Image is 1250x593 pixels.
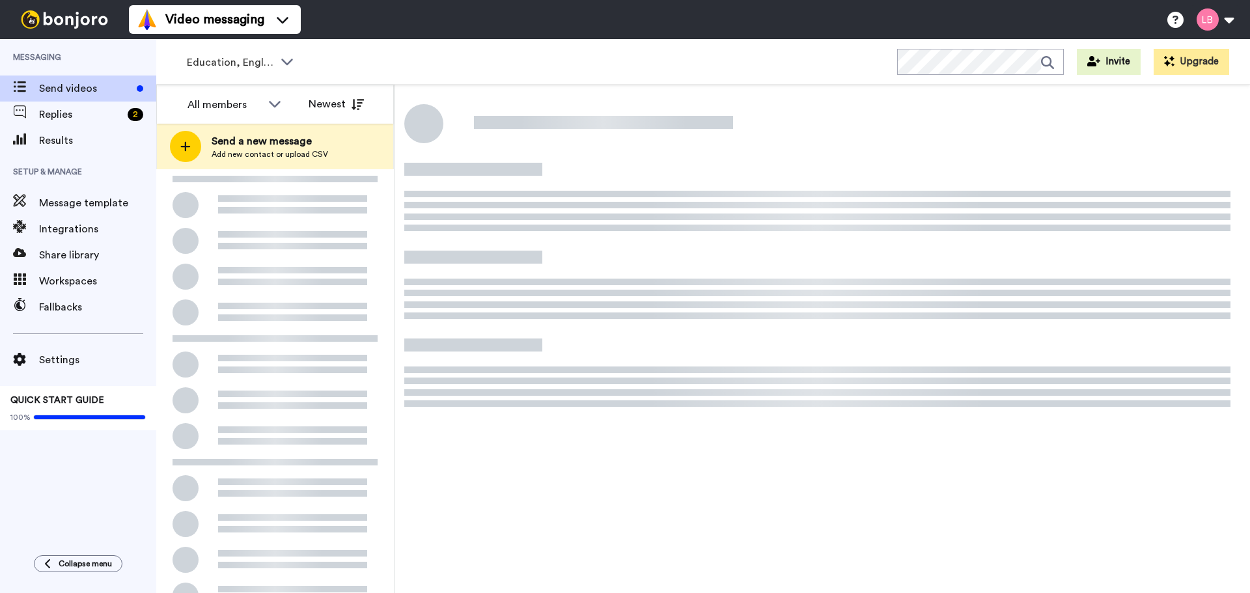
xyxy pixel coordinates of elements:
img: bj-logo-header-white.svg [16,10,113,29]
div: All members [187,97,262,113]
button: Invite [1077,49,1141,75]
span: Results [39,133,156,148]
div: 2 [128,108,143,121]
span: Replies [39,107,122,122]
span: Fallbacks [39,299,156,315]
span: Collapse menu [59,559,112,569]
button: Newest [299,91,374,117]
button: Collapse menu [34,555,122,572]
span: Share library [39,247,156,263]
span: Send a new message [212,133,328,149]
span: QUICK START GUIDE [10,396,104,405]
span: Settings [39,352,156,368]
img: vm-color.svg [137,9,158,30]
span: Workspaces [39,273,156,289]
span: Send videos [39,81,132,96]
span: Add new contact or upload CSV [212,149,328,159]
span: Integrations [39,221,156,237]
span: 100% [10,412,31,422]
span: Video messaging [165,10,264,29]
button: Upgrade [1154,49,1229,75]
span: Education, English & Sport 2025 [187,55,274,70]
span: Message template [39,195,156,211]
